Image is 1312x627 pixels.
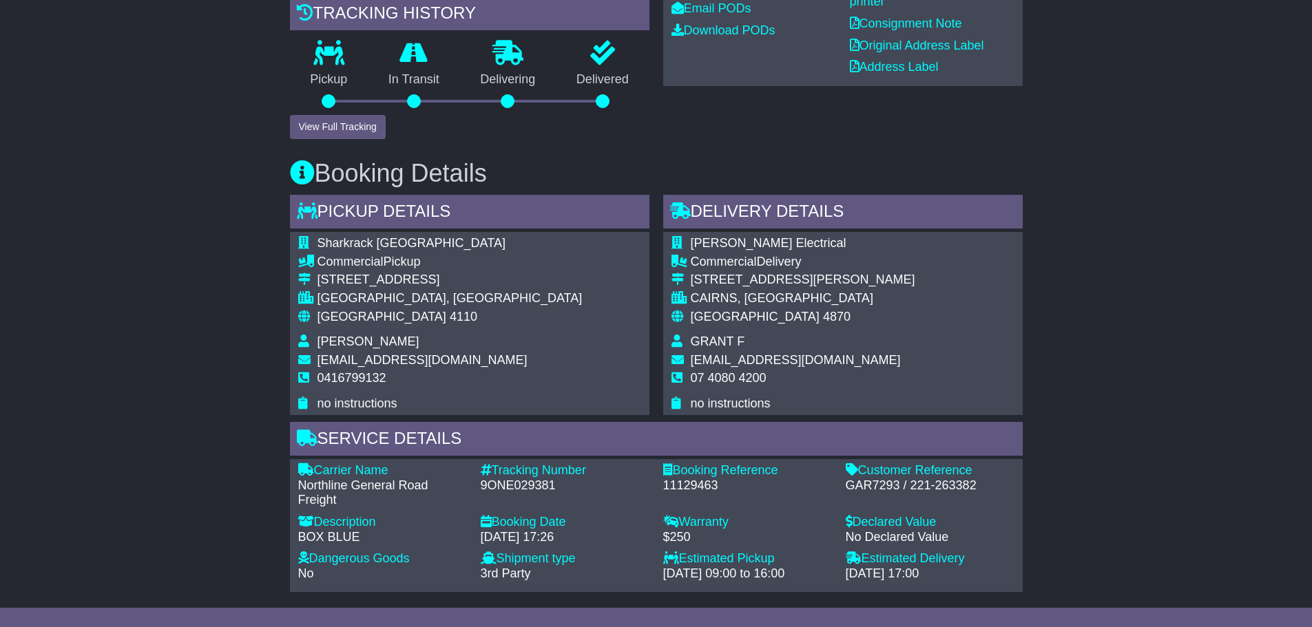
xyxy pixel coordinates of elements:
div: Northline General Road Freight [298,478,467,508]
span: 4870 [823,310,851,323]
div: Booking Date [481,515,649,530]
div: Pickup Details [290,195,649,232]
p: In Transit [368,72,460,87]
span: Commercial [317,255,384,268]
p: Pickup [290,72,368,87]
div: GAR7293 / 221-263382 [846,478,1014,493]
span: GRANT F [691,334,745,348]
div: [STREET_ADDRESS] [317,273,583,288]
div: [STREET_ADDRESS][PERSON_NAME] [691,273,915,288]
a: Download PODs [671,23,775,37]
span: [PERSON_NAME] Electrical [691,236,846,250]
div: CAIRNS, [GEOGRAPHIC_DATA] [691,291,915,306]
div: Service Details [290,422,1023,459]
div: [DATE] 17:00 [846,566,1014,582]
span: no instructions [317,396,397,410]
span: [GEOGRAPHIC_DATA] [317,310,446,323]
a: Original Address Label [850,39,984,52]
span: [EMAIL_ADDRESS][DOMAIN_NAME] [317,353,528,367]
span: No [298,566,314,580]
a: Consignment Note [850,17,962,30]
div: Customer Reference [846,463,1014,478]
span: Sharkrack [GEOGRAPHIC_DATA] [317,236,506,250]
div: No Declared Value [846,530,1014,545]
span: [PERSON_NAME] [317,334,419,348]
div: Carrier Name [298,463,467,478]
div: [GEOGRAPHIC_DATA], [GEOGRAPHIC_DATA] [317,291,583,306]
div: Warranty [663,515,832,530]
span: Commercial [691,255,757,268]
span: 0416799132 [317,371,386,385]
span: 07 4080 4200 [691,371,767,385]
span: 3rd Party [481,566,531,580]
div: $250 [663,530,832,545]
div: Dangerous Goods [298,551,467,566]
p: Delivering [460,72,556,87]
span: 4110 [450,310,477,323]
div: Estimated Delivery [846,551,1014,566]
a: Email PODs [671,1,751,15]
div: Declared Value [846,515,1014,530]
div: Delivery Details [663,195,1023,232]
div: Tracking Number [481,463,649,478]
div: 9ONE029381 [481,478,649,493]
div: [DATE] 17:26 [481,530,649,545]
div: Description [298,515,467,530]
div: [DATE] 09:00 to 16:00 [663,566,832,582]
a: Address Label [850,60,939,74]
span: [EMAIL_ADDRESS][DOMAIN_NAME] [691,353,901,367]
div: Shipment type [481,551,649,566]
span: [GEOGRAPHIC_DATA] [691,310,820,323]
div: 11129463 [663,478,832,493]
div: Pickup [317,255,583,270]
p: Delivered [556,72,649,87]
div: Booking Reference [663,463,832,478]
span: no instructions [691,396,771,410]
button: View Full Tracking [290,115,386,139]
div: BOX BLUE [298,530,467,545]
h3: Booking Details [290,160,1023,187]
div: Estimated Pickup [663,551,832,566]
div: Delivery [691,255,915,270]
